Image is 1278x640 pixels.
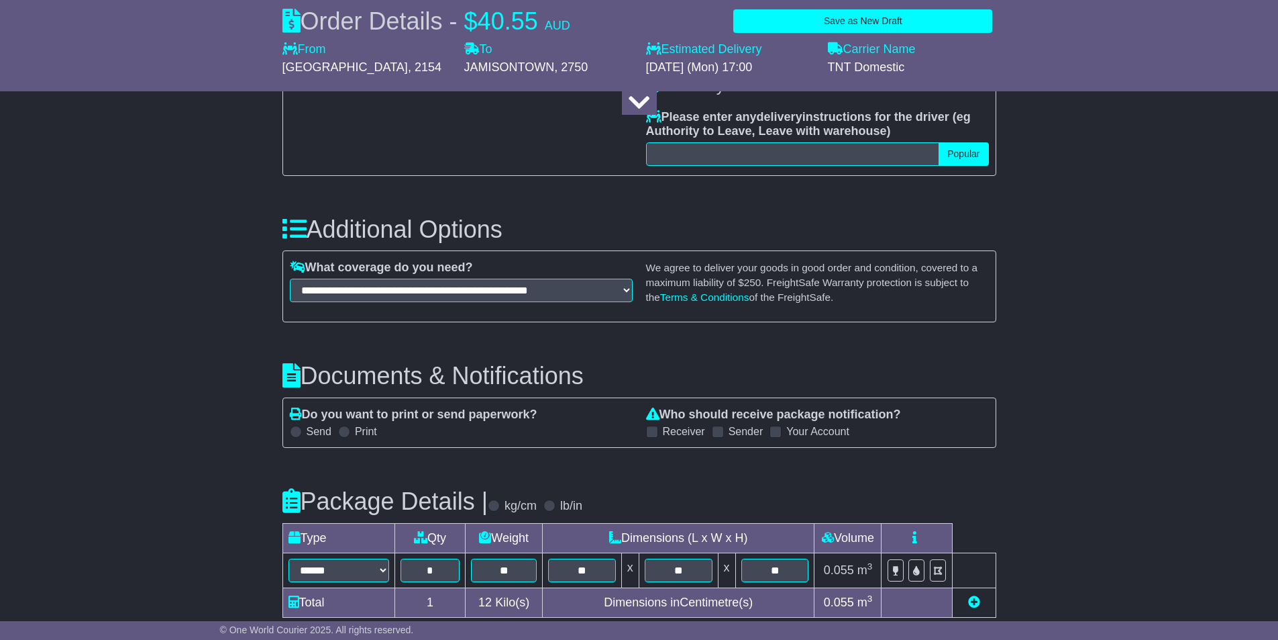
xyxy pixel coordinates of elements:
[290,408,537,422] label: Do you want to print or send paperwork?
[282,60,408,74] span: [GEOGRAPHIC_DATA]
[478,7,538,35] span: 40.55
[857,563,873,577] span: m
[646,110,971,138] span: eg Authority to Leave, Leave with warehouse
[282,42,326,57] label: From
[504,499,537,514] label: kg/cm
[282,488,488,515] h3: Package Details |
[355,425,377,438] label: Print
[621,553,639,588] td: x
[394,523,466,553] td: Qty
[290,261,473,275] label: What coverage do you need?
[646,408,901,422] label: Who should receive package notification?
[660,291,749,303] a: Terms & Conditions
[646,42,814,57] label: Estimated Delivery
[857,596,873,609] span: m
[646,262,978,302] small: We agree to deliver your goods in good order and condition, covered to a maximum liability of $ ....
[466,523,543,553] td: Weight
[282,7,570,36] div: Order Details -
[542,588,814,617] td: Dimensions in Centimetre(s)
[729,425,763,438] label: Sender
[646,110,989,139] label: Please enter any instructions for the driver ( )
[828,42,916,57] label: Carrier Name
[282,523,394,553] td: Type
[408,60,441,74] span: , 2154
[464,7,478,35] span: $
[939,142,988,166] button: Popular
[786,425,849,438] label: Your Account
[554,60,588,74] span: , 2750
[757,110,802,124] span: delivery
[828,60,996,75] div: TNT Domestic
[282,588,394,617] td: Total
[824,563,854,577] span: 0.055
[744,277,761,288] span: 250
[867,594,873,604] sup: 3
[867,561,873,572] sup: 3
[824,596,854,609] span: 0.055
[733,9,992,33] button: Save as New Draft
[220,625,414,635] span: © One World Courier 2025. All rights reserved.
[394,588,466,617] td: 1
[560,499,582,514] label: lb/in
[464,60,555,74] span: JAMISONTOWN
[663,425,705,438] label: Receiver
[814,523,882,553] td: Volume
[307,425,331,438] label: Send
[282,363,996,390] h3: Documents & Notifications
[466,588,543,617] td: Kilo(s)
[464,42,492,57] label: To
[478,596,492,609] span: 12
[542,523,814,553] td: Dimensions (L x W x H)
[968,596,980,609] a: Add new item
[282,216,996,243] h3: Additional Options
[718,553,735,588] td: x
[646,60,814,75] div: [DATE] (Mon) 17:00
[545,19,570,32] span: AUD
